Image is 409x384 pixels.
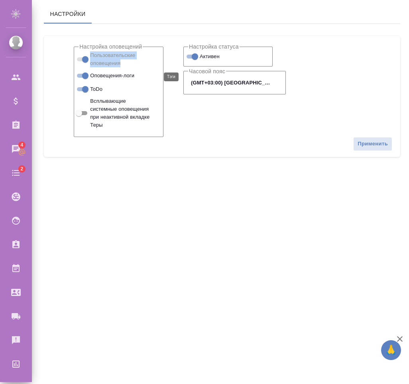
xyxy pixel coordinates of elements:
[79,42,143,51] legend: Настройка оповещений
[188,42,240,51] legend: Настройка статуса
[188,67,226,76] legend: Часовой пояс
[79,71,158,80] div: Сообщения из чата о каких-либо изменениях
[16,141,28,149] span: 4
[2,139,30,159] a: 4
[381,340,401,360] button: 🙏
[384,342,398,359] span: 🙏
[2,163,30,183] a: 2
[358,139,388,149] span: Применить
[90,85,102,93] span: ToDo
[353,137,392,151] button: Применить
[90,51,152,67] span: Пользовательские оповещения
[188,76,281,90] div: (GMT+03:00) [GEOGRAPHIC_DATA]
[90,97,152,129] span: Всплывающие системные оповещения при неактивной вкладке Теры
[49,9,87,19] span: Настройки
[200,53,220,61] span: Активен
[16,165,28,173] span: 2
[90,72,134,80] span: Оповещения-логи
